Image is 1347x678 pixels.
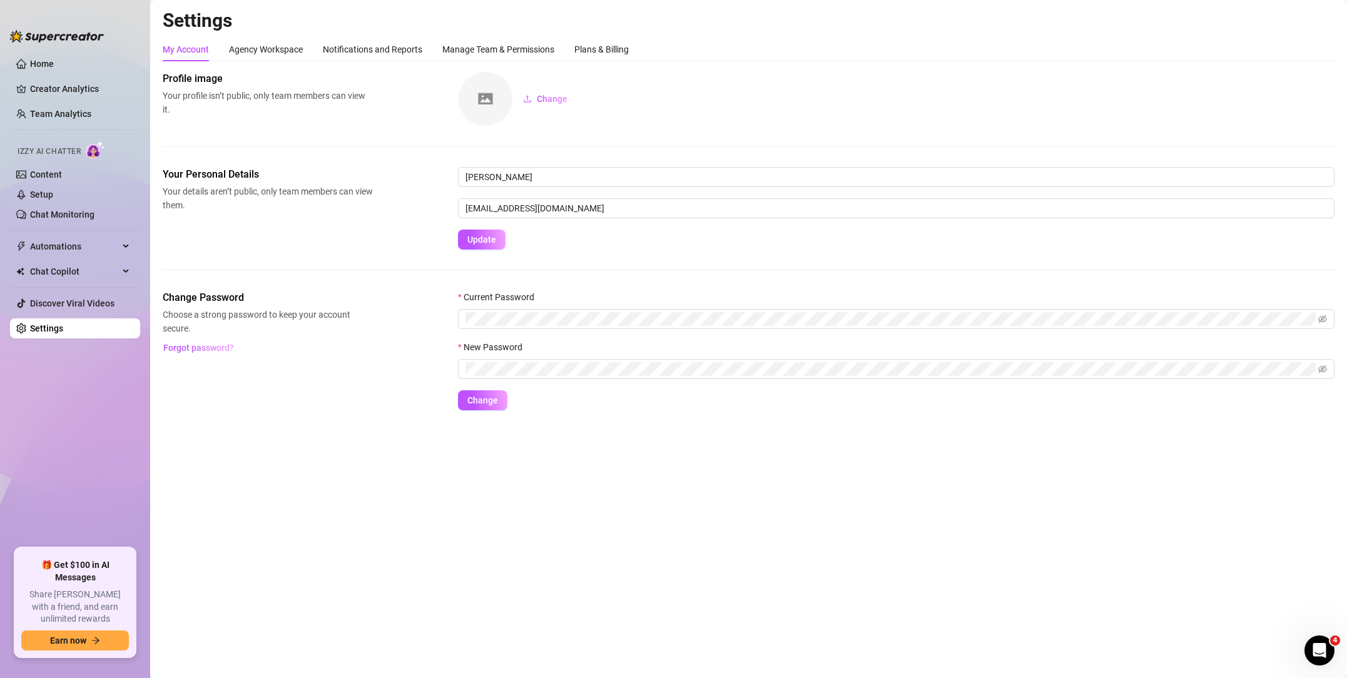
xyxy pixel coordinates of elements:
[16,241,26,251] span: thunderbolt
[459,72,512,126] img: square-placeholder.png
[163,185,373,212] span: Your details aren’t public, only team members can view them.
[10,30,104,43] img: logo-BBDzfeDw.svg
[458,390,507,410] button: Change
[458,198,1334,218] input: Enter new email
[50,635,86,645] span: Earn now
[1318,365,1327,373] span: eye-invisible
[163,167,373,182] span: Your Personal Details
[18,146,81,158] span: Izzy AI Chatter
[30,236,119,256] span: Automations
[458,230,506,250] button: Update
[1330,635,1340,645] span: 4
[537,94,567,104] span: Change
[30,298,114,308] a: Discover Viral Videos
[467,235,496,245] span: Update
[21,559,129,584] span: 🎁 Get $100 in AI Messages
[229,43,303,56] div: Agency Workspace
[163,290,373,305] span: Change Password
[163,71,373,86] span: Profile image
[163,89,373,116] span: Your profile isn’t public, only team members can view it.
[30,59,54,69] a: Home
[86,141,105,159] img: AI Chatter
[442,43,554,56] div: Manage Team & Permissions
[21,589,129,625] span: Share [PERSON_NAME] with a friend, and earn unlimited rewards
[467,395,498,405] span: Change
[30,169,62,180] a: Content
[30,210,94,220] a: Chat Monitoring
[91,636,100,645] span: arrow-right
[30,109,91,119] a: Team Analytics
[163,43,209,56] div: My Account
[523,94,532,103] span: upload
[513,89,577,109] button: Change
[163,338,234,358] button: Forgot password?
[30,79,130,99] a: Creator Analytics
[163,308,373,335] span: Choose a strong password to keep your account secure.
[163,9,1334,33] h2: Settings
[1304,635,1334,665] iframe: Intercom live chat
[458,340,531,354] label: New Password
[323,43,422,56] div: Notifications and Reports
[30,261,119,281] span: Chat Copilot
[30,323,63,333] a: Settings
[30,190,53,200] a: Setup
[21,630,129,650] button: Earn nowarrow-right
[574,43,629,56] div: Plans & Billing
[458,167,1334,187] input: Enter name
[16,267,24,276] img: Chat Copilot
[163,343,234,353] span: Forgot password?
[1318,315,1327,323] span: eye-invisible
[465,362,1316,376] input: New Password
[465,312,1316,326] input: Current Password
[458,290,542,304] label: Current Password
